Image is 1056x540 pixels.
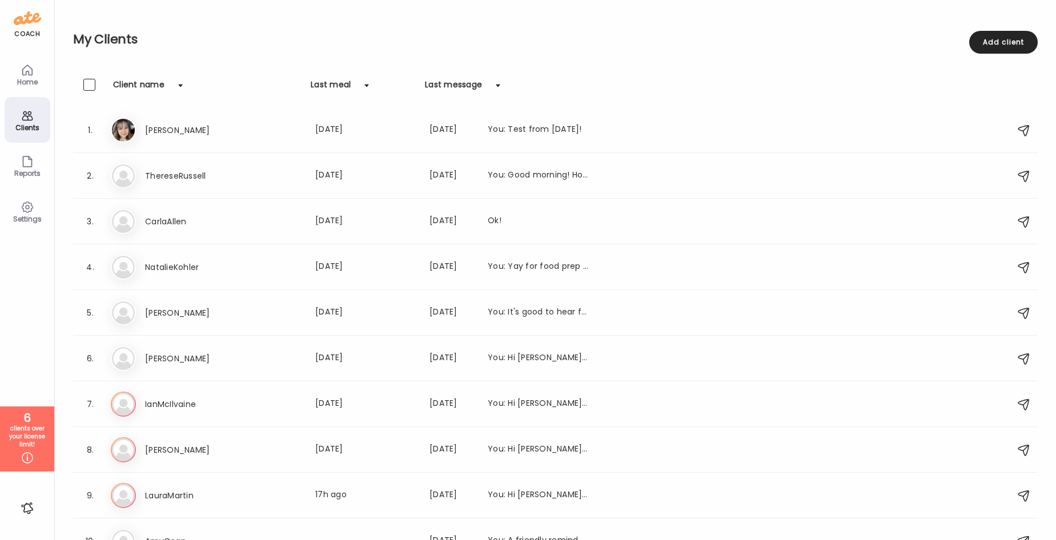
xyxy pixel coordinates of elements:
[429,352,474,365] div: [DATE]
[14,9,41,27] img: ate
[83,489,97,502] div: 9.
[83,443,97,457] div: 8.
[83,397,97,411] div: 7.
[83,215,97,228] div: 3.
[83,260,97,274] div: 4.
[145,306,246,320] h3: [PERSON_NAME]
[315,260,416,274] div: [DATE]
[113,79,164,97] div: Client name
[315,169,416,183] div: [DATE]
[83,306,97,320] div: 5.
[315,443,416,457] div: [DATE]
[429,397,474,411] div: [DATE]
[429,443,474,457] div: [DATE]
[83,169,97,183] div: 2.
[488,397,588,411] div: You: Hi [PERSON_NAME]- Great job on logging! How are you doing w/ the dairy free piece? From what...
[429,123,474,137] div: [DATE]
[4,425,50,449] div: clients over your license limit!
[315,306,416,320] div: [DATE]
[429,215,474,228] div: [DATE]
[83,123,97,137] div: 1.
[488,169,588,183] div: You: Good morning! How are you feeling coming into this week? What is one WIN that you have exper...
[145,169,246,183] h3: ThereseRussell
[315,215,416,228] div: [DATE]
[145,215,246,228] h3: CarlaAllen
[969,31,1038,54] div: Add client
[429,260,474,274] div: [DATE]
[145,123,246,137] h3: [PERSON_NAME]
[7,78,48,86] div: Home
[488,443,588,457] div: You: Hi [PERSON_NAME], checking in, everything okay?
[488,123,588,137] div: You: Test from [DATE]!
[7,124,48,131] div: Clients
[4,411,50,425] div: 6
[315,489,416,502] div: 17h ago
[488,352,588,365] div: You: Hi [PERSON_NAME]- Checking in. Looking forward to seeing your food photos again! :)
[145,352,246,365] h3: [PERSON_NAME]
[488,489,588,502] div: You: Hi [PERSON_NAME], checking in! How is everything going? How do you feel you are doing w/ you...
[7,170,48,177] div: Reports
[7,215,48,223] div: Settings
[488,215,588,228] div: Ok!
[145,397,246,411] h3: IanMcIlvaine
[145,260,246,274] h3: NatalieKohler
[429,489,474,502] div: [DATE]
[488,260,588,274] div: You: Yay for food prep -- HAHA thank you for the warning :)
[145,489,246,502] h3: LauraMartin
[83,352,97,365] div: 6.
[488,306,588,320] div: You: It's good to hear from you! Thank you for the update. I will make a note for us to assess an...
[429,306,474,320] div: [DATE]
[145,443,246,457] h3: [PERSON_NAME]
[315,352,416,365] div: [DATE]
[425,79,482,97] div: Last message
[315,123,416,137] div: [DATE]
[315,397,416,411] div: [DATE]
[14,29,40,39] div: coach
[311,79,351,97] div: Last meal
[73,31,1038,48] h2: My Clients
[429,169,474,183] div: [DATE]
